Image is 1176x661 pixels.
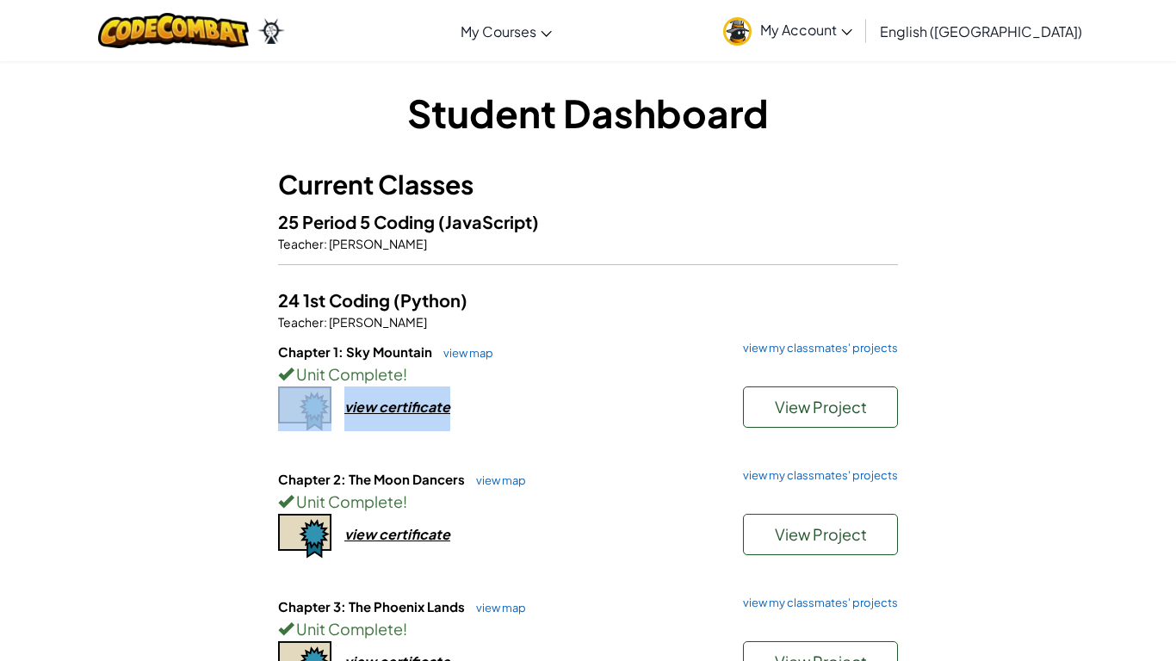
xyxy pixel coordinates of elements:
span: Chapter 1: Sky Mountain [278,343,435,360]
span: View Project [775,524,867,544]
img: CodeCombat logo [98,13,249,48]
span: (Python) [393,289,467,311]
a: view map [435,346,493,360]
button: View Project [743,514,898,555]
h1: Student Dashboard [278,86,898,139]
div: view certificate [344,398,450,416]
a: view certificate [278,398,450,416]
span: [PERSON_NAME] [327,236,427,251]
span: : [324,236,327,251]
img: certificate-icon.png [278,386,331,431]
span: ! [403,619,407,639]
img: Ozaria [257,18,285,44]
img: avatar [723,17,752,46]
span: Teacher [278,236,324,251]
a: view map [467,473,526,487]
span: Teacher [278,314,324,330]
a: view certificate [278,525,450,543]
span: View Project [775,397,867,417]
a: view my classmates' projects [734,597,898,608]
span: Unit Complete [294,364,403,384]
span: ! [403,491,407,511]
span: Chapter 3: The Phoenix Lands [278,598,467,615]
h3: Current Classes [278,165,898,204]
button: View Project [743,386,898,428]
div: view certificate [344,525,450,543]
img: certificate-icon.png [278,514,331,559]
a: view my classmates' projects [734,343,898,354]
a: My Account [715,3,861,58]
span: (JavaScript) [438,211,539,232]
span: 25 Period 5 Coding [278,211,438,232]
a: view map [467,601,526,615]
span: 24 1st Coding [278,289,393,311]
a: My Courses [452,8,560,54]
a: English ([GEOGRAPHIC_DATA]) [871,8,1091,54]
span: Unit Complete [294,491,403,511]
span: [PERSON_NAME] [327,314,427,330]
span: ! [403,364,407,384]
span: My Account [760,21,852,39]
span: : [324,314,327,330]
span: My Courses [461,22,536,40]
span: Chapter 2: The Moon Dancers [278,471,467,487]
a: view my classmates' projects [734,470,898,481]
span: Unit Complete [294,619,403,639]
span: English ([GEOGRAPHIC_DATA]) [880,22,1082,40]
